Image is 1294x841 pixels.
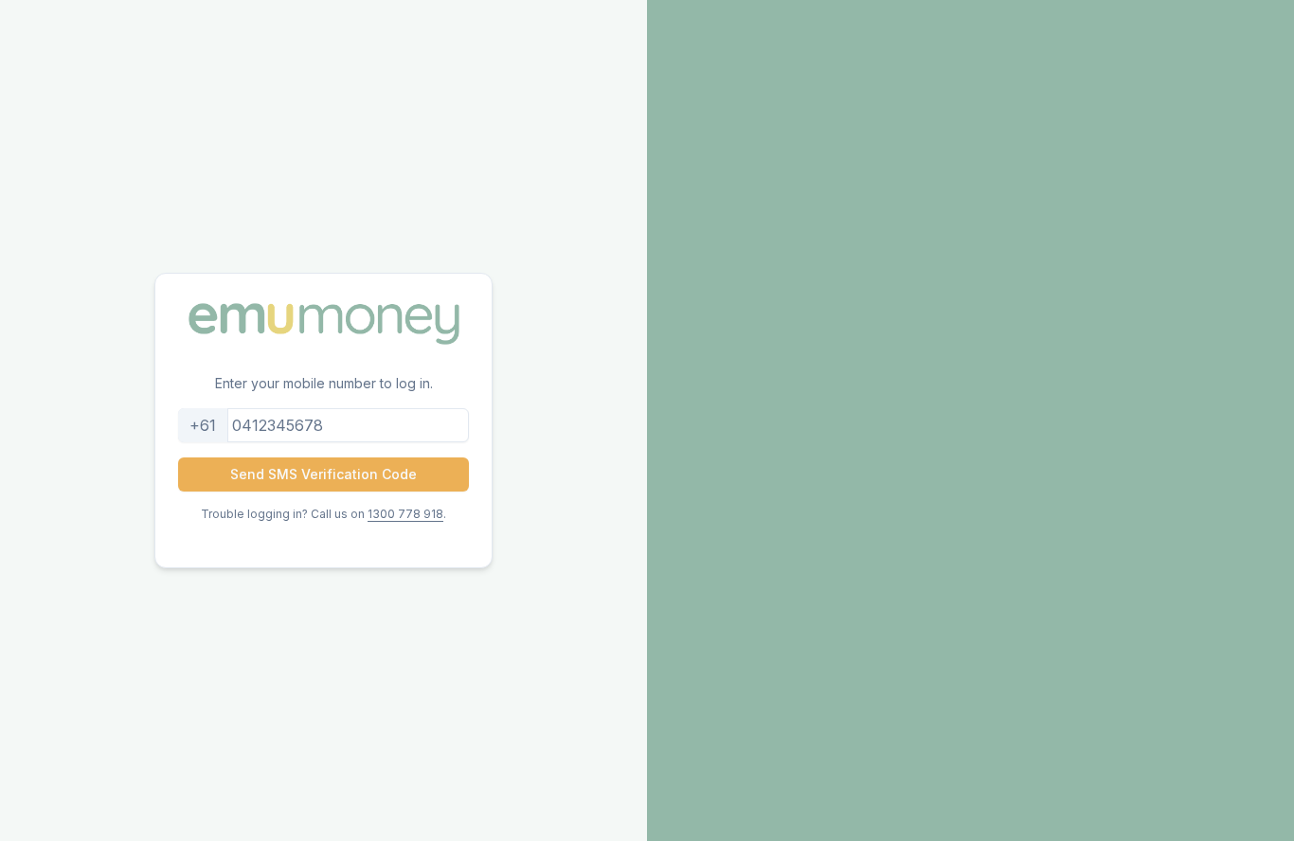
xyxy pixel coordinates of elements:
button: Send SMS Verification Code [178,457,469,492]
input: 0412345678 [178,408,469,442]
p: Trouble logging in? Call us on . [201,507,446,522]
p: Enter your mobile number to log in. [155,374,492,408]
img: Emu Money [182,296,466,351]
div: +61 [178,408,228,442]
